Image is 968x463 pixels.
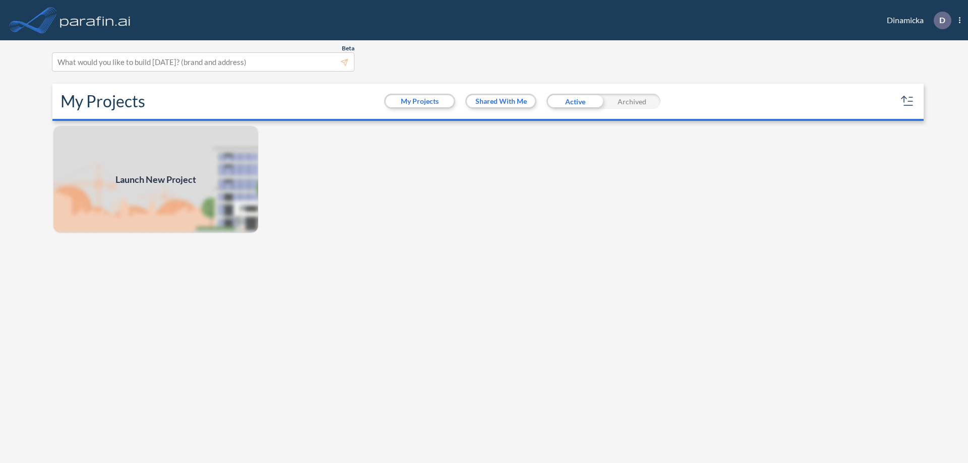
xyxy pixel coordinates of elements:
[115,173,196,186] span: Launch New Project
[58,10,133,30] img: logo
[60,92,145,111] h2: My Projects
[872,12,960,29] div: Dinamicka
[899,93,916,109] button: sort
[52,125,259,234] a: Launch New Project
[939,16,945,25] p: D
[547,94,603,109] div: Active
[342,44,354,52] span: Beta
[603,94,660,109] div: Archived
[386,95,454,107] button: My Projects
[467,95,535,107] button: Shared With Me
[52,125,259,234] img: add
